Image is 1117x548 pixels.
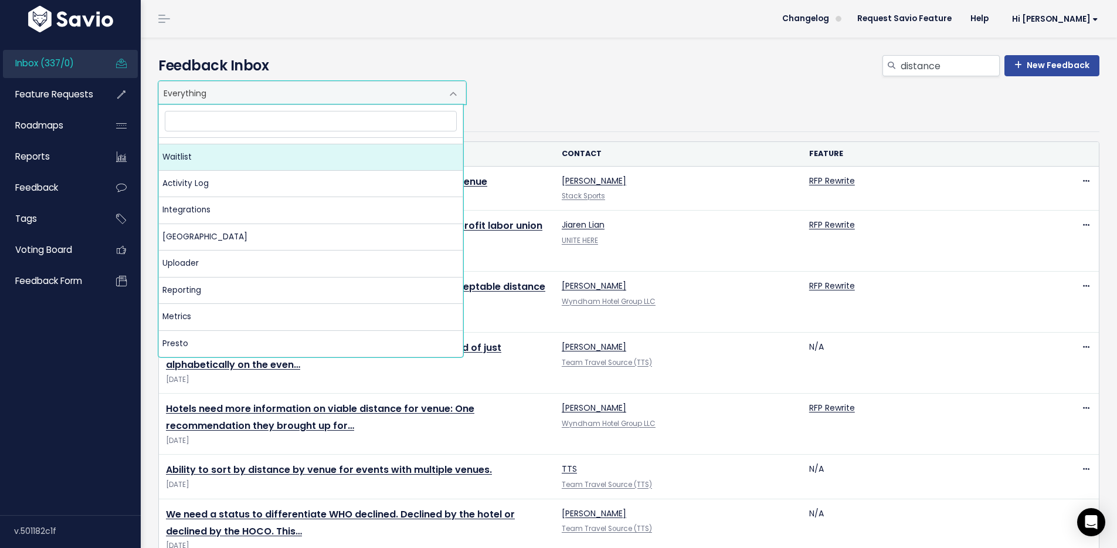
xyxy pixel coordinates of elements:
a: Inbox (337/0) [3,50,97,77]
span: Inbox (337/0) [15,57,74,69]
a: RFP Rewrite [809,280,855,292]
span: Feedback [15,181,58,194]
li: Reporting [159,278,463,304]
span: Reports [15,150,50,163]
a: [PERSON_NAME] [562,402,626,414]
a: Help [961,10,998,28]
a: Jiaren Lian [562,219,605,231]
a: Hi [PERSON_NAME] [998,10,1108,28]
a: RFP Rewrite [809,219,855,231]
li: Presto [159,331,463,357]
li: Metrics [159,304,463,330]
ul: Filter feature requests [158,104,1099,132]
th: Feature [802,142,1050,166]
li: Waitlist [159,144,463,171]
a: RFP Rewrite [809,402,855,414]
a: Team Travel Source (TTS) [562,480,652,489]
td: N/A [802,333,1050,394]
a: Team Travel Source (TTS) [562,358,652,367]
a: Feedback form [3,268,97,295]
a: Wyndham Hotel Group LLC [562,419,656,428]
li: Activity Log [159,171,463,197]
a: Ability to sort by distance by venue for events with multiple venues. [166,463,492,476]
li: Integrations [159,197,463,224]
span: Feature Requests [15,88,93,100]
th: Contact [555,142,802,166]
a: RFP Rewrite [809,175,855,187]
span: Changelog [782,15,829,23]
a: [PERSON_NAME] [562,280,626,292]
a: TTS [562,463,577,475]
a: Hotels need more information on viable distance for venue: One recommendation they brought up for… [166,402,474,432]
input: Search inbox... [899,55,1000,76]
div: v.501182c1f [14,516,141,546]
a: [PERSON_NAME] [562,175,626,187]
span: [DATE] [166,479,548,491]
div: Open Intercom Messenger [1077,508,1105,536]
a: Reports [3,143,97,170]
span: Everything [159,82,442,104]
span: [DATE] [166,435,548,447]
img: logo-white.9d6f32f41409.svg [25,6,116,32]
span: Voting Board [15,243,72,256]
li: [GEOGRAPHIC_DATA] [159,224,463,251]
a: Stack Sports [562,191,605,201]
span: Hi [PERSON_NAME] [1012,15,1098,23]
span: Everything [158,81,466,104]
h4: Feedback Inbox [158,55,1099,76]
span: Tags [15,212,37,225]
a: Roadmaps [3,112,97,139]
a: [PERSON_NAME] [562,341,626,353]
a: Team Travel Source (TTS) [562,524,652,533]
a: Feedback [3,174,97,201]
a: We need a status to differentiate WHO declined. Declined by the hotel or declined by the HOCO. This… [166,508,515,538]
a: Feature Requests [3,81,97,108]
span: Feedback form [15,275,82,287]
span: [DATE] [166,374,548,386]
a: Request Savio Feature [848,10,961,28]
td: N/A [802,455,1050,499]
span: Roadmaps [15,119,63,131]
a: New Feedback [1004,55,1099,76]
a: UNITE HERE [562,236,598,245]
li: Uploader [159,251,463,277]
a: [PERSON_NAME] [562,508,626,519]
a: Voting Board [3,236,97,263]
a: Tags [3,205,97,232]
a: Wyndham Hotel Group LLC [562,297,656,306]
